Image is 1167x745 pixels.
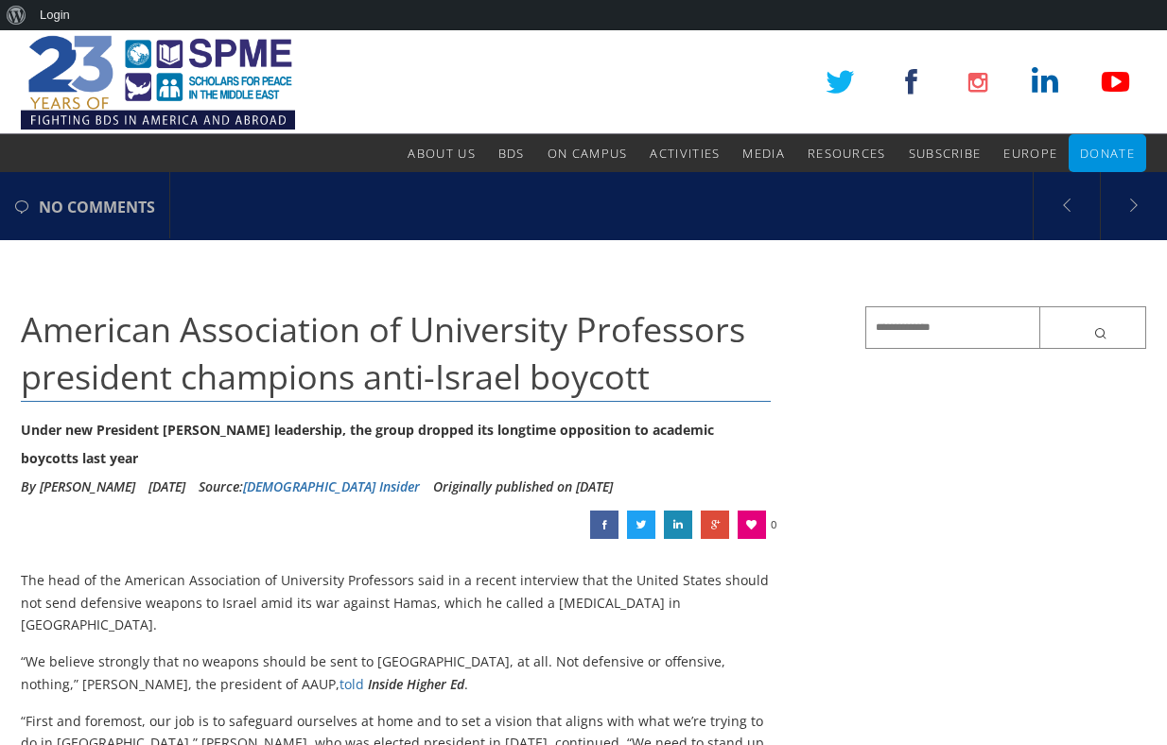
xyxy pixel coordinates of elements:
[742,134,785,172] a: Media
[548,145,628,162] span: On Campus
[498,145,525,162] span: BDS
[650,145,720,162] span: Activities
[742,145,785,162] span: Media
[21,30,295,134] img: SPME
[627,511,655,539] a: American Association of University Professors president champions anti-Israel boycott
[1080,145,1135,162] span: Donate
[808,145,886,162] span: Resources
[21,306,745,400] span: American Association of University Professors president champions anti-Israel boycott
[408,134,475,172] a: About Us
[340,675,364,693] a: told
[21,416,771,473] div: Under new President [PERSON_NAME] leadership, the group dropped its longtime opposition to academ...
[21,473,135,501] li: By [PERSON_NAME]
[590,511,618,539] a: American Association of University Professors president champions anti-Israel boycott
[433,473,613,501] li: Originally published on [DATE]
[1003,134,1057,172] a: Europe
[199,473,420,501] div: Source:
[148,473,185,501] li: [DATE]
[21,650,771,696] p: “We believe strongly that no weapons should be sent to [GEOGRAPHIC_DATA], at all. Not defensive o...
[701,511,729,539] a: American Association of University Professors president champions anti-Israel boycott
[498,134,525,172] a: BDS
[368,675,464,693] em: Inside Higher Ed
[664,511,692,539] a: American Association of University Professors president champions anti-Israel boycott
[909,134,982,172] a: Subscribe
[39,174,155,240] span: no comments
[548,134,628,172] a: On Campus
[21,569,771,636] p: The head of the American Association of University Professors said in a recent interview that the...
[808,134,886,172] a: Resources
[1080,134,1135,172] a: Donate
[1003,145,1057,162] span: Europe
[408,145,475,162] span: About Us
[243,477,420,495] a: [DEMOGRAPHIC_DATA] Insider
[909,145,982,162] span: Subscribe
[650,134,720,172] a: Activities
[771,511,776,539] span: 0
